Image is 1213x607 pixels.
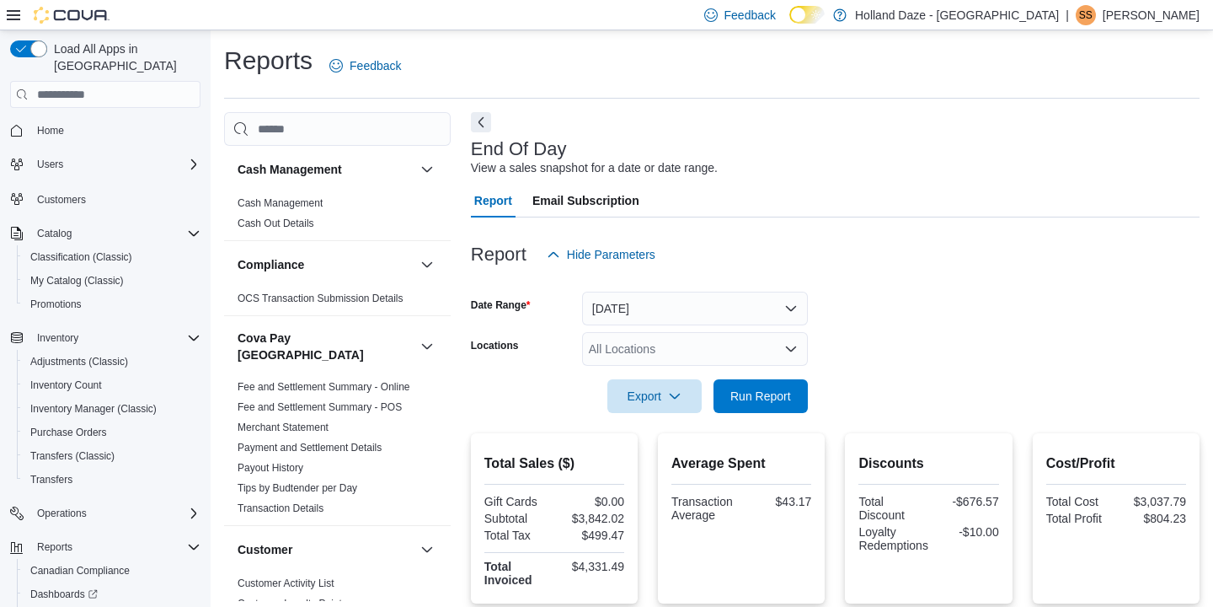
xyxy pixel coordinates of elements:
[558,529,624,542] div: $499.47
[671,495,738,522] div: Transaction Average
[238,330,414,363] button: Cova Pay [GEOGRAPHIC_DATA]
[30,154,200,175] span: Users
[417,336,437,357] button: Cova Pay [GEOGRAPHIC_DATA]
[471,298,531,312] label: Date Range
[745,495,811,508] div: $43.17
[1119,512,1186,525] div: $804.23
[24,247,200,267] span: Classification (Classic)
[607,379,702,413] button: Export
[417,159,437,180] button: Cash Management
[1076,5,1096,25] div: Shawn S
[532,184,639,218] span: Email Subscription
[24,584,104,604] a: Dashboards
[323,49,408,83] a: Feedback
[30,250,132,264] span: Classification (Classic)
[24,399,163,419] a: Inventory Manager (Classic)
[30,537,79,557] button: Reports
[24,422,114,443] a: Purchase Orders
[3,535,207,559] button: Reports
[17,468,207,492] button: Transfers
[37,193,86,207] span: Customers
[24,352,200,372] span: Adjustments (Classic)
[17,583,207,606] a: Dashboards
[238,422,329,433] a: Merchant Statement
[37,507,87,520] span: Operations
[1046,512,1113,525] div: Total Profit
[484,560,532,587] strong: Total Invoiced
[238,461,303,475] span: Payout History
[17,559,207,583] button: Canadian Compliance
[24,294,200,314] span: Promotions
[24,375,200,395] span: Inventory Count
[3,222,207,245] button: Catalog
[37,331,78,345] span: Inventory
[37,540,72,554] span: Reports
[1103,5,1200,25] p: [PERSON_NAME]
[1046,495,1113,508] div: Total Cost
[1119,495,1186,508] div: $3,037.79
[30,223,200,244] span: Catalog
[30,223,78,244] button: Catalog
[30,274,124,287] span: My Catalog (Classic)
[238,161,342,178] h3: Cash Management
[858,495,925,522] div: Total Discount
[238,541,414,558] button: Customer
[238,293,403,304] a: OCS Transaction Submission Details
[30,355,128,368] span: Adjustments (Classic)
[30,328,200,348] span: Inventory
[671,454,811,474] h2: Average Spent
[238,502,323,514] a: Transaction Details
[484,454,624,474] h2: Total Sales ($)
[238,482,357,494] a: Tips by Budtender per Day
[30,121,71,141] a: Home
[30,328,85,348] button: Inventory
[224,44,313,78] h1: Reports
[17,293,207,316] button: Promotions
[30,402,157,416] span: Inventory Manager (Classic)
[471,112,491,132] button: Next
[24,352,135,372] a: Adjustments (Classic)
[238,292,403,305] span: OCS Transaction Submission Details
[238,577,334,589] a: Customer Activity List
[484,512,551,525] div: Subtotal
[471,159,718,177] div: View a sales snapshot for a date or date range.
[713,379,808,413] button: Run Report
[471,139,567,159] h3: End Of Day
[238,401,402,413] a: Fee and Settlement Summary - POS
[238,577,334,590] span: Customer Activity List
[17,444,207,468] button: Transfers (Classic)
[784,342,798,356] button: Open list of options
[238,481,357,495] span: Tips by Budtender per Day
[1079,5,1093,25] span: SS
[3,502,207,525] button: Operations
[858,454,998,474] h2: Discounts
[24,561,136,581] a: Canadian Compliance
[3,186,207,211] button: Customers
[30,379,102,392] span: Inventory Count
[17,350,207,373] button: Adjustments (Classic)
[3,153,207,176] button: Users
[558,512,624,525] div: $3,842.02
[238,441,382,454] span: Payment and Settlement Details
[3,326,207,350] button: Inventory
[24,271,131,291] a: My Catalog (Classic)
[238,400,402,414] span: Fee and Settlement Summary - POS
[855,5,1059,25] p: Holland Daze - [GEOGRAPHIC_DATA]
[30,426,107,439] span: Purchase Orders
[417,255,437,275] button: Compliance
[238,256,304,273] h3: Compliance
[558,560,624,573] div: $4,331.49
[24,561,200,581] span: Canadian Compliance
[932,495,999,508] div: -$676.57
[224,377,451,525] div: Cova Pay [GEOGRAPHIC_DATA]
[471,244,526,265] h3: Report
[238,502,323,515] span: Transaction Details
[37,227,72,240] span: Catalog
[1046,454,1186,474] h2: Cost/Profit
[238,380,410,394] span: Fee and Settlement Summary - Online
[582,292,808,325] button: [DATE]
[238,217,314,230] span: Cash Out Details
[238,197,323,209] a: Cash Management
[238,196,323,210] span: Cash Management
